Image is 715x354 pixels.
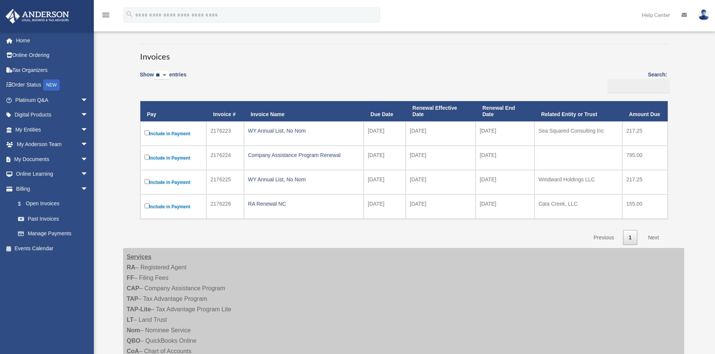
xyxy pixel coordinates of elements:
div: WY Annual List, No Nom [248,125,360,136]
span: arrow_drop_down [81,167,96,182]
div: Company Assistance Program Renewal [248,150,360,160]
a: Online Ordering [5,48,99,63]
strong: Nom [127,327,140,333]
strong: LT [127,317,134,323]
div: NEW [43,79,60,91]
label: Search: [605,70,667,93]
span: arrow_drop_down [81,152,96,167]
td: [DATE] [406,146,476,170]
td: [DATE] [476,194,534,219]
strong: CAP [127,285,140,291]
th: Due Date: activate to sort column ascending [364,101,406,121]
strong: QBO [127,338,140,344]
th: Invoice #: activate to sort column ascending [206,101,244,121]
input: Include in Payment [145,130,149,135]
td: [DATE] [406,170,476,194]
a: Past Invoices [11,211,96,226]
strong: FF [127,275,134,281]
td: 2176225 [206,170,244,194]
strong: TAP [127,296,138,302]
div: RA Renewal NC [248,199,360,209]
td: 795.00 [622,146,668,170]
span: arrow_drop_down [81,108,96,123]
td: [DATE] [364,194,406,219]
input: Include in Payment [145,203,149,208]
a: Digital Productsarrow_drop_down [5,108,99,122]
td: 2176224 [206,146,244,170]
a: 1 [623,230,637,245]
td: [DATE] [364,170,406,194]
th: Invoice Name: activate to sort column ascending [244,101,364,121]
label: Show entries [140,70,187,87]
td: [DATE] [476,146,534,170]
select: Showentries [154,71,169,80]
a: menu [101,13,110,19]
a: Next [643,230,665,245]
input: Include in Payment [145,155,149,160]
td: 217.25 [622,121,668,146]
a: Home [5,33,99,48]
th: Related Entity or Trust: activate to sort column ascending [534,101,622,121]
strong: Services [127,254,152,260]
a: Billingarrow_drop_down [5,181,96,196]
td: [DATE] [406,194,476,219]
label: Include in Payment [145,153,202,163]
img: User Pic [698,9,709,20]
div: WY Annual List, No Nom [248,174,360,185]
a: My Documentsarrow_drop_down [5,152,99,167]
label: Include in Payment [145,202,202,211]
a: Platinum Q&Aarrow_drop_down [5,93,99,108]
a: My Anderson Teamarrow_drop_down [5,137,99,152]
a: Manage Payments [11,226,96,241]
span: arrow_drop_down [81,181,96,197]
th: Amount Due: activate to sort column ascending [622,101,668,121]
td: 155.00 [622,194,668,219]
i: search [125,10,134,18]
label: Include in Payment [145,129,202,138]
a: Previous [588,230,619,245]
a: $Open Invoices [11,196,92,212]
label: Include in Payment [145,178,202,187]
td: [DATE] [476,170,534,194]
td: [DATE] [476,121,534,146]
td: 2176226 [206,194,244,219]
strong: RA [127,264,135,270]
a: Tax Organizers [5,63,99,78]
a: Order StatusNEW [5,78,99,93]
td: [DATE] [364,121,406,146]
td: [DATE] [406,121,476,146]
td: Cata Creek, LLC [534,194,622,219]
td: [DATE] [364,146,406,170]
i: menu [101,10,110,19]
input: Include in Payment [145,179,149,184]
span: arrow_drop_down [81,137,96,152]
span: arrow_drop_down [81,93,96,108]
span: arrow_drop_down [81,122,96,137]
strong: TAP-Lite [127,306,151,312]
td: 2176223 [206,121,244,146]
input: Search: [607,79,670,93]
th: Renewal Effective Date: activate to sort column ascending [406,101,476,121]
td: Windward Holdings LLC [534,170,622,194]
th: Renewal End Date: activate to sort column ascending [476,101,534,121]
th: Pay: activate to sort column descending [140,101,206,121]
a: My Entitiesarrow_drop_down [5,122,99,137]
td: 217.25 [622,170,668,194]
span: $ [22,199,26,209]
img: Anderson Advisors Platinum Portal [3,9,71,24]
h3: Invoices [140,44,667,63]
a: Online Learningarrow_drop_down [5,167,99,182]
a: Events Calendar [5,241,99,256]
td: Sea Squared Consulting Inc [534,121,622,146]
